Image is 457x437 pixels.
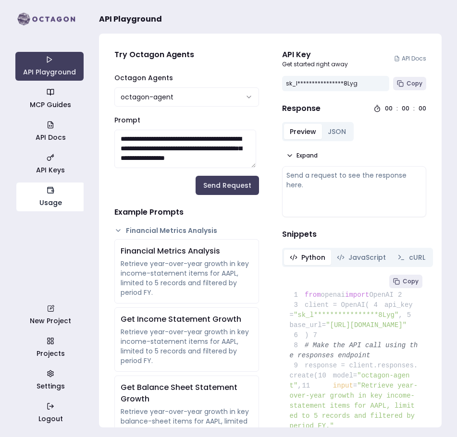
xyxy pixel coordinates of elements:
[302,381,317,391] span: 11
[369,300,384,310] span: 4
[196,176,259,195] button: Send Request
[16,399,85,427] a: Logout
[284,124,322,139] button: Preview
[290,362,418,379] span: response = client.responses.create(
[16,150,85,179] a: API Keys
[290,331,309,339] span: )
[114,49,259,61] h4: Try Octagon Agents
[121,382,253,405] div: Get Balance Sheet Statement Growth
[282,229,427,240] h4: Snippets
[290,300,305,310] span: 3
[297,382,301,389] span: ,
[353,382,357,389] span: =
[348,253,386,262] span: JavaScript
[413,105,415,112] div: :
[16,301,85,329] a: New Project
[322,124,352,139] button: JSON
[369,291,393,299] span: OpenAI
[282,61,348,68] p: Get started right away
[15,52,84,81] a: API Playground
[318,371,333,381] span: 10
[290,382,419,430] span: "Retrieve year-over-year growth in key income-statement items for AAPL, limited to 5 records and ...
[114,115,140,125] label: Prompt
[16,85,85,113] a: MCP Guides
[403,278,419,285] span: Copy
[398,311,402,319] span: ,
[333,372,357,379] span: model=
[282,49,348,61] div: API Key
[16,117,85,146] a: API Docs
[121,327,253,365] div: Retrieve year-over-year growth in key income-statement items for AAPL, limited to 5 records and f...
[290,340,305,351] span: 8
[290,290,305,300] span: 1
[16,333,85,362] a: Projects
[402,105,409,112] div: 00
[393,77,426,90] button: Copy
[389,275,422,288] button: Copy
[290,330,305,340] span: 6
[419,105,426,112] div: 00
[333,382,353,389] span: input
[286,170,422,190] div: Send a request to see the response here.
[121,314,253,325] div: Get Income Statement Growth
[394,55,426,62] a: API Docs
[114,73,173,83] label: Octagon Agents
[385,105,393,112] div: 00
[15,10,84,29] img: logo-rect-yK7x_WSZ.svg
[282,149,321,162] button: Expand
[290,341,418,359] span: # Make the API call using the responses endpoint
[321,291,345,299] span: openai
[407,80,422,87] span: Copy
[114,206,259,218] h4: Example Prompts
[394,290,409,300] span: 2
[16,366,85,395] a: Settings
[309,330,324,340] span: 7
[121,407,253,436] div: Retrieve year-over-year growth in key balance-sheet items for AAPL, limited to 5 records and filt...
[396,105,398,112] div: :
[409,253,425,262] span: cURL
[345,291,369,299] span: import
[114,226,259,235] button: Financial Metrics Analysis
[282,103,321,114] h4: Response
[301,253,325,262] span: Python
[403,310,418,320] span: 5
[296,152,318,159] span: Expand
[121,259,253,297] div: Retrieve year-over-year growth in key income-statement items for AAPL, limited to 5 records and f...
[326,321,407,329] span: "[URL][DOMAIN_NAME]"
[290,361,305,371] span: 9
[290,321,326,329] span: base_url=
[99,13,162,25] span: API Playground
[121,245,253,257] div: Financial Metrics Analysis
[16,182,85,211] a: Usage
[305,291,321,299] span: from
[290,301,370,309] span: client = OpenAI(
